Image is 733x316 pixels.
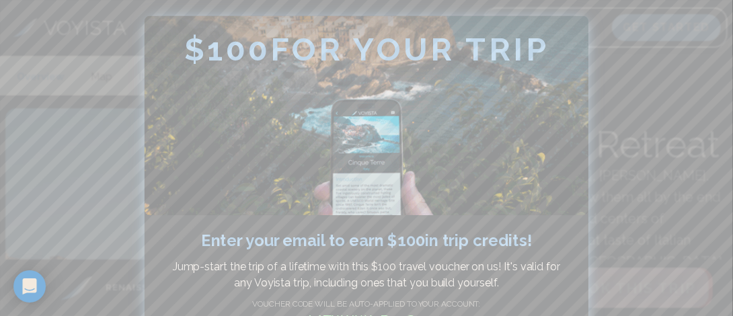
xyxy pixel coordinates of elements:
div: Open Intercom Messenger [13,270,46,303]
p: Jump-start the trip of a lifetime with this $ 100 travel voucher on us! It's valid for any Voyist... [165,259,569,290]
h2: $ 100 FOR YOUR TRIP [145,16,588,66]
h4: VOUCHER CODE WILL BE AUTO-APPLIED TO YOUR ACCOUNT: [158,298,576,310]
h2: Enter your email to earn $ 100 in trip credits ! [158,229,576,253]
img: Avopass plane flying [145,16,588,216]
